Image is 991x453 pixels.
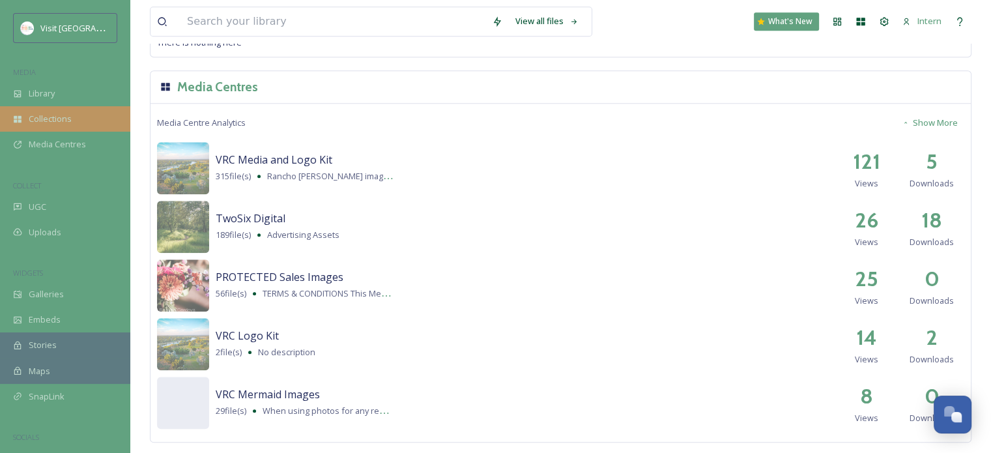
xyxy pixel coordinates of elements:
span: SnapLink [29,390,65,403]
img: de758c37-a40f-4d04-89c1-b25e60a8a25e.jpg [157,201,209,253]
span: Views [855,177,878,190]
span: Collections [29,113,72,125]
h2: 0 [925,381,940,412]
span: Advertising Assets [267,229,339,241]
span: 315 file(s) [216,170,251,183]
h2: 18 [921,205,942,236]
span: MEDIA [13,67,36,77]
span: There is nothing here [157,37,242,48]
h2: 0 [925,263,940,295]
img: 8bb595f6-24d3-4891-97eb-473d4d9e7599.jpg [157,259,209,312]
img: images.png [21,22,34,35]
h3: Media Centres [177,78,258,96]
a: Intern [896,8,948,34]
a: View all files [509,8,585,34]
img: fea3a289-3969-4e2c-ba17-ee404b01334c.jpg [157,318,209,370]
button: Open Chat [934,396,971,433]
span: Views [855,353,878,366]
span: 189 file(s) [216,229,251,241]
span: When using photos for any reason, please credit Visit [GEOGRAPHIC_DATA][PERSON_NAME]. [263,404,623,416]
span: 56 file(s) [216,287,246,300]
span: Downloads [910,412,954,424]
span: UGC [29,201,46,213]
span: Views [855,236,878,248]
span: Galleries [29,288,64,300]
h2: 14 [856,322,877,353]
span: Visit [GEOGRAPHIC_DATA][PERSON_NAME] [40,22,206,34]
span: PROTECTED Sales Images [216,270,343,284]
h2: 5 [926,146,938,177]
h2: 26 [855,205,878,236]
span: 2 file(s) [216,346,242,358]
a: What's New [754,12,819,31]
span: Library [29,87,55,100]
img: fea3a289-3969-4e2c-ba17-ee404b01334c.jpg [157,142,209,194]
span: Intern [917,15,941,27]
span: VRC Logo Kit [216,329,279,343]
span: Views [855,412,878,424]
button: Show More [895,110,964,136]
span: Downloads [910,177,954,190]
h2: 2 [926,322,938,353]
span: Views [855,295,878,307]
span: VRC Mermaid Images [216,387,320,402]
span: Stories [29,339,57,351]
span: TwoSix Digital [216,211,285,226]
span: Downloads [910,236,954,248]
span: SOCIALS [13,432,39,442]
span: WIDGETS [13,268,43,278]
span: Media Centres [29,138,86,151]
span: 29 file(s) [216,405,246,417]
h2: 8 [860,381,873,412]
span: No description [258,346,315,358]
span: Embeds [29,314,61,326]
span: COLLECT [13,181,41,190]
span: Rancho [PERSON_NAME] imagery and PNG logos (white, black, color on transparent) for press use. [267,169,649,182]
span: VRC Media and Logo Kit [216,153,332,167]
span: Maps [29,365,50,377]
span: Downloads [910,353,954,366]
input: Search your library [180,7,485,36]
h2: 121 [853,146,880,177]
span: Downloads [910,295,954,307]
span: Uploads [29,226,61,239]
span: Media Centre Analytics [157,117,246,129]
h2: 25 [855,263,878,295]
